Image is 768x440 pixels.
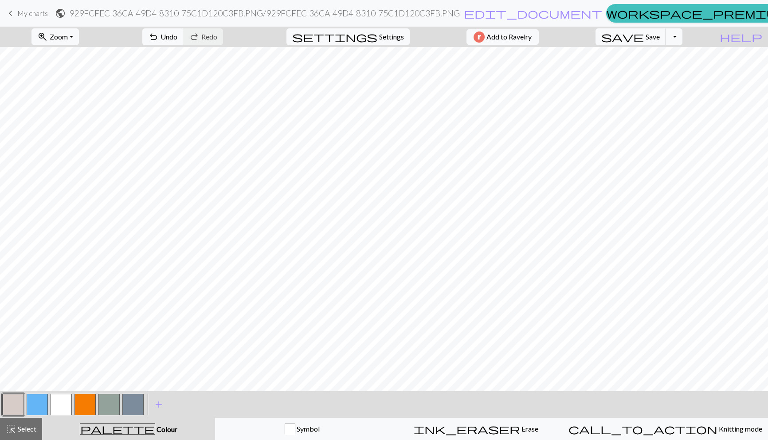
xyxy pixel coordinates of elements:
span: ink_eraser [414,423,520,435]
span: highlight_alt [6,423,16,435]
span: Zoom [50,32,68,41]
button: Erase [389,418,563,440]
button: Undo [142,28,184,45]
span: Select [16,424,36,433]
span: Colour [155,425,177,433]
span: Symbol [295,424,320,433]
span: Save [646,32,660,41]
span: zoom_in [37,31,48,43]
span: save [601,31,644,43]
button: Save [596,28,666,45]
span: Add to Ravelry [486,31,532,43]
button: Symbol [215,418,389,440]
button: Zoom [31,28,79,45]
span: My charts [17,9,48,17]
a: My charts [5,6,48,21]
button: Add to Ravelry [466,29,539,45]
span: settings [292,31,377,43]
span: Erase [520,424,538,433]
span: call_to_action [568,423,717,435]
span: help [720,31,762,43]
img: Ravelry [474,31,485,43]
i: Settings [292,31,377,42]
span: undo [148,31,159,43]
span: keyboard_arrow_left [5,7,16,20]
span: Knitting mode [717,424,762,433]
span: palette [80,423,155,435]
button: Knitting mode [563,418,768,440]
button: SettingsSettings [286,28,410,45]
span: Undo [161,32,177,41]
span: edit_document [464,7,602,20]
span: add [153,398,164,411]
span: Settings [379,31,404,42]
button: Colour [42,418,215,440]
span: public [55,7,66,20]
h2: 929FCFEC-36CA-49D4-8310-75C1D120C3FB.PNG / 929FCFEC-36CA-49D4-8310-75C1D120C3FB.PNG [69,8,460,18]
